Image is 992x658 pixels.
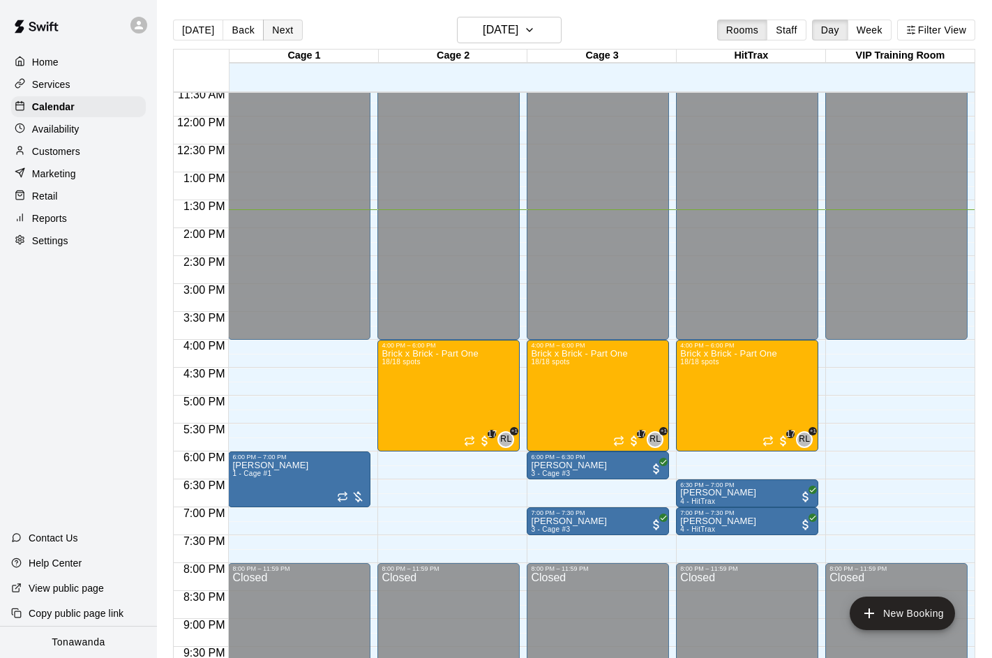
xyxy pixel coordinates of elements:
a: Calendar [11,96,146,117]
span: 1:00 PM [180,172,229,184]
span: Recurring event [337,491,348,502]
span: 3:30 PM [180,312,229,324]
span: 3 - Cage #3 [531,470,570,477]
span: Recurring event [464,435,475,447]
a: Retail [11,186,146,207]
p: Calendar [32,100,75,114]
div: Reports [11,208,146,229]
div: 7:00 PM – 7:30 PM: Chelsea Howarth [676,507,818,535]
span: 11:30 AM [174,89,229,100]
span: 17 / 18 customers have paid [478,434,492,448]
div: Availability [11,119,146,140]
span: 4:30 PM [180,368,229,380]
p: Availability [32,122,80,136]
span: Reed Lesmeister & 1 other [503,431,514,448]
span: 1:30 PM [180,200,229,212]
div: Cage 1 [230,50,379,63]
p: Settings [32,234,68,248]
button: [DATE] [173,20,223,40]
p: Tonawanda [52,635,105,650]
div: 7:00 PM – 7:30 PM [531,509,665,516]
span: 4 - HitTrax [680,525,715,533]
span: 1 - Cage #1 [232,470,271,477]
div: 6:00 PM – 7:00 PM: 1 - Cage #1 [228,451,370,507]
button: Filter View [897,20,975,40]
p: Copy public page link [29,606,123,620]
span: 4:00 PM [180,340,229,352]
span: 6:00 PM [180,451,229,463]
span: 17 / 18 customers have paid [776,434,790,448]
span: RL [500,433,511,447]
span: 17 [786,430,795,438]
button: Next [263,20,302,40]
button: Week [848,20,892,40]
span: +1 [510,427,518,435]
div: 6:00 PM – 7:00 PM [232,454,366,461]
a: Marketing [11,163,146,184]
a: Customers [11,141,146,162]
div: HitTrax [677,50,826,63]
span: 7:00 PM [180,507,229,519]
div: 4:00 PM – 6:00 PM [531,342,665,349]
a: Home [11,52,146,73]
p: Marketing [32,167,76,181]
span: 17 [637,430,645,438]
div: 4:00 PM – 6:00 PM: Brick x Brick - Part One [377,340,520,451]
span: 17 [488,430,496,438]
span: 6:30 PM [180,479,229,491]
span: 17 / 18 customers have paid [627,434,641,448]
p: Reports [32,211,67,225]
span: Reed Lesmeister & 1 other [802,431,813,448]
button: [DATE] [457,17,562,43]
button: Back [223,20,264,40]
div: Reed Lesmeister [796,431,813,448]
div: Cage 3 [527,50,677,63]
div: 7:00 PM – 7:30 PM: Jose Yantin [527,507,669,535]
a: Settings [11,230,146,251]
p: Help Center [29,556,82,570]
span: 8:00 PM [180,563,229,575]
span: All customers have paid [649,462,663,476]
span: 7:30 PM [180,535,229,547]
a: Services [11,74,146,95]
div: 6:00 PM – 6:30 PM [531,454,665,461]
span: 3 - Cage #3 [531,525,570,533]
div: 4:00 PM – 6:00 PM: Brick x Brick - Part One [527,340,669,451]
span: +1 [809,427,817,435]
div: VIP Training Room [826,50,975,63]
span: All customers have paid [799,518,813,532]
span: 9:00 PM [180,619,229,631]
p: Customers [32,144,80,158]
span: Recurring event [762,435,774,447]
span: Reed Lesmeister & 1 other [652,431,663,448]
div: Reed Lesmeister [647,431,663,448]
span: 4 - HitTrax [680,498,715,505]
span: 3:00 PM [180,284,229,296]
button: Day [812,20,848,40]
span: 2:30 PM [180,256,229,268]
span: +1 [659,427,668,435]
span: 18/18 spots filled [382,358,420,366]
div: 4:00 PM – 6:00 PM [680,342,814,349]
p: Services [32,77,70,91]
div: Cage 2 [379,50,528,63]
div: 4:00 PM – 6:00 PM: Brick x Brick - Part One [676,340,818,451]
span: 12:30 PM [174,144,228,156]
span: 5:00 PM [180,396,229,407]
div: 4:00 PM – 6:00 PM [382,342,516,349]
p: Home [32,55,59,69]
div: 6:30 PM – 7:00 PM [680,481,814,488]
div: 6:30 PM – 7:00 PM: Chelsea Howarth [676,479,818,507]
span: 5:30 PM [180,424,229,435]
span: All customers have paid [799,490,813,504]
div: 8:00 PM – 11:59 PM [382,565,516,572]
div: 8:00 PM – 11:59 PM [232,565,366,572]
span: 18/18 spots filled [680,358,719,366]
button: add [850,597,955,630]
